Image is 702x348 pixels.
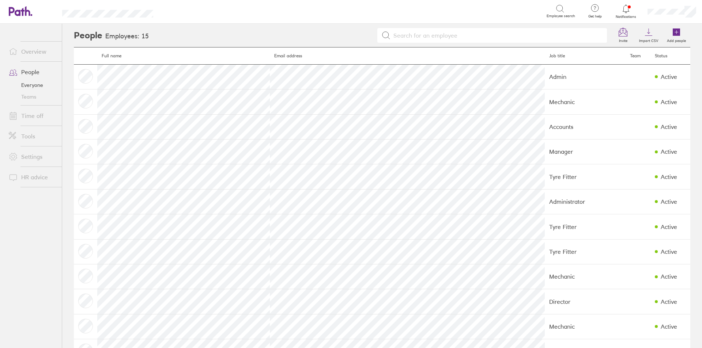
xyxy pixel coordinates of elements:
[663,37,690,43] label: Add people
[105,32,149,40] h3: Employees: 15
[173,8,192,14] div: Search
[545,264,626,289] td: Mechanic
[545,89,626,114] td: Mechanic
[661,298,677,305] div: Active
[663,24,690,47] a: Add people
[545,164,626,189] td: Tyre Fitter
[661,148,677,155] div: Active
[545,47,626,65] th: Job title
[545,139,626,164] td: Manager
[635,37,663,43] label: Import CSV
[661,123,677,130] div: Active
[545,239,626,264] td: Tyre Fitter
[3,79,62,91] a: Everyone
[614,15,638,19] span: Notifications
[615,37,632,43] label: Invite
[545,189,626,214] td: Administrator
[661,273,677,280] div: Active
[614,4,638,19] a: Notifications
[583,14,607,19] span: Get help
[3,65,62,79] a: People
[661,323,677,330] div: Active
[661,223,677,230] div: Active
[545,214,626,239] td: Tyre Fitter
[545,289,626,314] td: Director
[3,108,62,123] a: Time off
[547,14,575,18] span: Employee search
[635,24,663,47] a: Import CSV
[545,314,626,339] td: Mechanic
[74,24,102,47] h2: People
[650,47,690,65] th: Status
[3,91,62,103] a: Teams
[97,47,270,65] th: Full name
[661,73,677,80] div: Active
[390,28,603,42] input: Search for an employee
[3,44,62,59] a: Overview
[661,99,677,105] div: Active
[661,198,677,205] div: Active
[611,24,635,47] a: Invite
[3,149,62,164] a: Settings
[3,170,62,184] a: HR advice
[626,47,650,65] th: Team
[270,47,545,65] th: Email address
[545,114,626,139] td: Accounts
[661,248,677,255] div: Active
[3,129,62,144] a: Tools
[545,64,626,89] td: Admin
[661,173,677,180] div: Active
